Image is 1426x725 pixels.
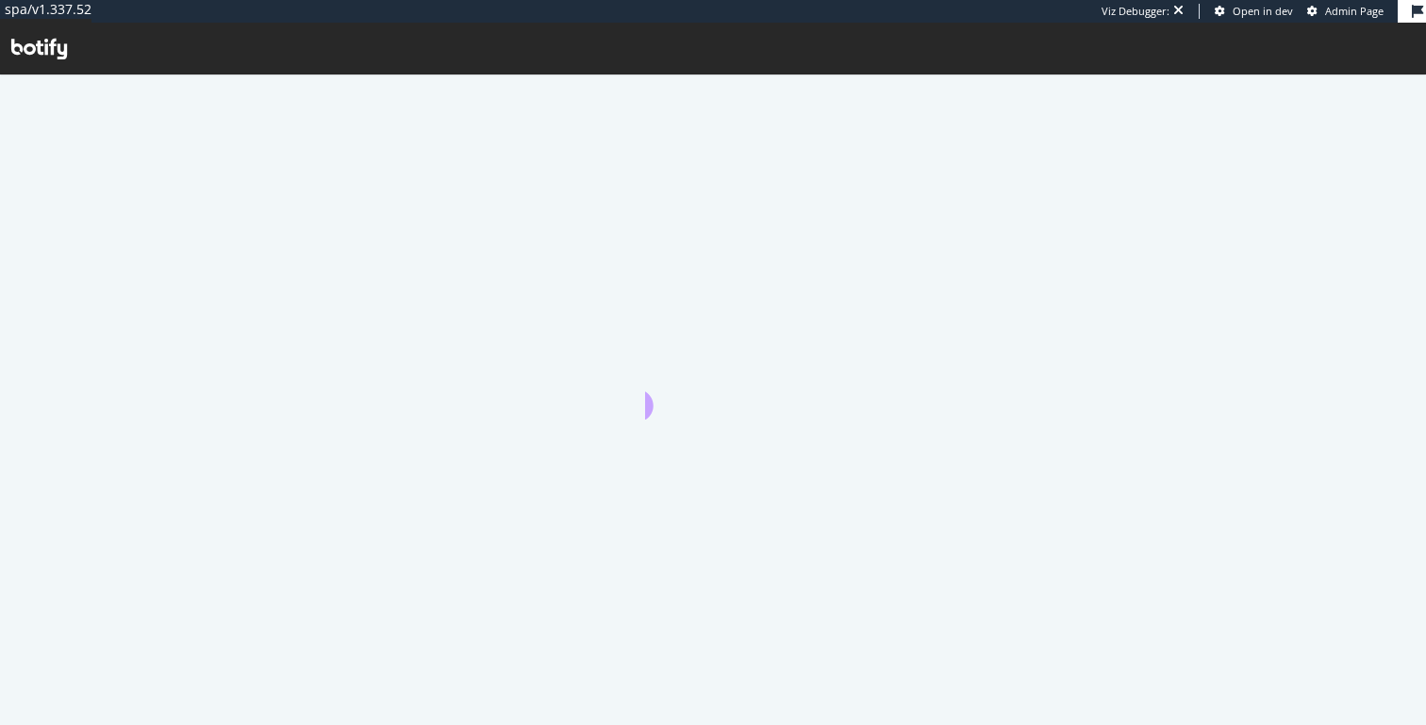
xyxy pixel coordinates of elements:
[645,352,781,420] div: animation
[1215,4,1293,19] a: Open in dev
[1102,4,1169,19] div: Viz Debugger:
[1307,4,1384,19] a: Admin Page
[1233,4,1293,18] span: Open in dev
[1325,4,1384,18] span: Admin Page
